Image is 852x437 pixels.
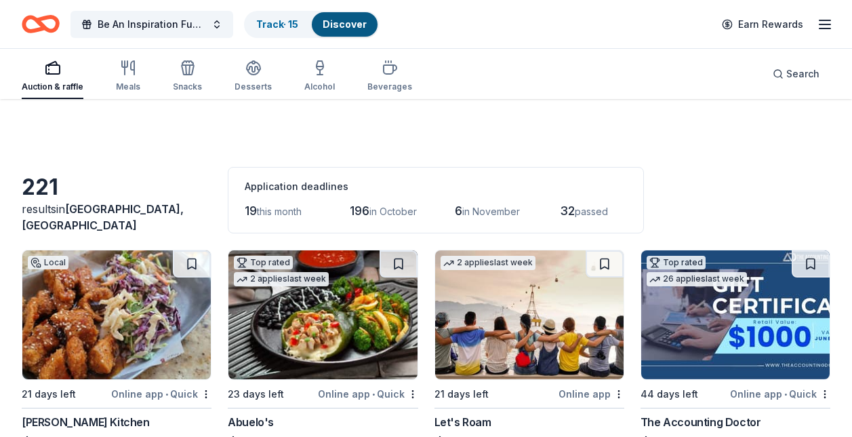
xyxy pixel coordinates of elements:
[116,81,140,92] div: Meals
[560,204,575,218] span: 32
[235,81,272,92] div: Desserts
[22,250,211,379] img: Image for Jack Allen's Kitchen
[173,54,202,99] button: Snacks
[318,385,418,402] div: Online app Quick
[98,16,206,33] span: Be An Inspiration Fundraiser
[165,389,168,400] span: •
[647,256,706,269] div: Top rated
[559,385,624,402] div: Online app
[22,202,184,232] span: [GEOGRAPHIC_DATA], [GEOGRAPHIC_DATA]
[228,414,274,430] div: Abuelo's
[70,11,233,38] button: Be An Inspiration Fundraiser
[575,206,608,217] span: passed
[22,201,211,233] div: results
[22,8,60,40] a: Home
[441,256,535,270] div: 2 applies last week
[455,204,462,218] span: 6
[434,386,489,402] div: 21 days left
[116,54,140,99] button: Meals
[369,206,417,217] span: in October
[435,250,624,379] img: Image for Let's Roam
[714,12,811,37] a: Earn Rewards
[434,414,491,430] div: Let's Roam
[244,11,379,38] button: Track· 15Discover
[256,18,298,30] a: Track· 15
[730,385,830,402] div: Online app Quick
[173,81,202,92] div: Snacks
[22,386,76,402] div: 21 days left
[22,174,211,201] div: 221
[22,414,150,430] div: [PERSON_NAME] Kitchen
[367,81,412,92] div: Beverages
[22,202,184,232] span: in
[762,60,830,88] button: Search
[22,54,83,99] button: Auction & raffle
[350,204,369,218] span: 196
[641,250,830,379] img: Image for The Accounting Doctor
[234,256,293,269] div: Top rated
[641,386,698,402] div: 44 days left
[228,250,417,379] img: Image for Abuelo's
[304,54,335,99] button: Alcohol
[245,178,627,195] div: Application deadlines
[784,389,787,400] span: •
[234,272,329,286] div: 2 applies last week
[641,414,761,430] div: The Accounting Doctor
[111,385,211,402] div: Online app Quick
[257,206,302,217] span: this month
[462,206,520,217] span: in November
[28,256,68,269] div: Local
[367,54,412,99] button: Beverages
[304,81,335,92] div: Alcohol
[245,204,257,218] span: 19
[786,66,819,82] span: Search
[647,272,747,286] div: 26 applies last week
[22,81,83,92] div: Auction & raffle
[228,386,284,402] div: 23 days left
[235,54,272,99] button: Desserts
[323,18,367,30] a: Discover
[372,389,375,400] span: •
